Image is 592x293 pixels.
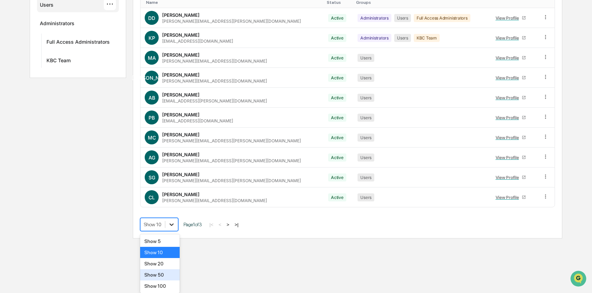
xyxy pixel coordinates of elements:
span: KP [149,35,155,41]
div: [PERSON_NAME][EMAIL_ADDRESS][DOMAIN_NAME] [162,198,267,203]
div: Show 50 [140,269,180,280]
div: View Profile [496,75,522,80]
a: View Profile [492,13,529,23]
div: Start new chat [24,53,115,60]
div: Full Access Administrators [46,39,110,47]
div: View Profile [496,175,522,180]
div: [EMAIL_ADDRESS][DOMAIN_NAME] [162,38,233,44]
span: [PERSON_NAME] [132,75,172,81]
div: Users [40,2,53,10]
div: [PERSON_NAME] [162,52,200,58]
div: [PERSON_NAME][EMAIL_ADDRESS][PERSON_NAME][DOMAIN_NAME] [162,158,301,163]
a: View Profile [492,72,529,83]
div: 🖐️ [7,89,13,94]
div: Show 100 [140,280,180,292]
a: Powered byPylon [49,118,85,124]
iframe: Open customer support [570,270,589,289]
div: [EMAIL_ADDRESS][PERSON_NAME][DOMAIN_NAME] [162,98,267,103]
div: [PERSON_NAME] [162,92,200,98]
div: Full Access Administrators [414,14,470,22]
div: Administrators [40,20,74,29]
img: 1746055101610-c473b297-6a78-478c-a979-82029cc54cd1 [7,53,20,66]
span: Data Lookup [14,101,44,108]
div: Active [328,34,346,42]
a: View Profile [492,92,529,103]
div: KBC Team [414,34,440,42]
button: > [224,222,231,228]
span: Pylon [70,119,85,124]
button: Start new chat [119,56,127,64]
div: KBC Team [46,57,71,66]
a: View Profile [492,192,529,203]
a: View Profile [492,132,529,143]
div: Users [358,74,374,82]
div: Active [328,134,346,142]
span: Preclearance [14,88,45,95]
div: View Profile [496,195,522,200]
div: [PERSON_NAME] [162,12,200,18]
div: 🔎 [7,102,13,108]
div: View Profile [496,155,522,160]
div: [PERSON_NAME][EMAIL_ADDRESS][DOMAIN_NAME] [162,58,267,64]
a: View Profile [492,112,529,123]
div: [PERSON_NAME] [162,152,200,157]
div: Active [328,114,346,122]
button: >| [232,222,240,228]
div: [PERSON_NAME] [162,112,200,117]
div: [PERSON_NAME][EMAIL_ADDRESS][DOMAIN_NAME] [162,78,267,84]
div: Show 5 [140,236,180,247]
a: 🗄️Attestations [48,85,89,98]
span: MA [148,55,156,61]
div: [PERSON_NAME] [162,72,200,78]
div: Users [358,173,374,181]
div: View Profile [496,55,522,60]
div: View Profile [496,115,522,120]
a: View Profile [492,52,529,63]
div: Active [328,153,346,162]
div: View Profile [496,95,522,100]
div: [PERSON_NAME] [162,132,200,137]
div: Users [394,34,411,42]
button: < [217,222,224,228]
div: Active [328,94,346,102]
div: Users [358,54,374,62]
div: Active [328,74,346,82]
div: Users [358,114,374,122]
span: DD [148,15,155,21]
div: We're available if you need us! [24,60,88,66]
a: View Profile [492,172,529,183]
div: Users [358,94,374,102]
div: [PERSON_NAME] [162,192,200,197]
div: View Profile [496,15,522,21]
div: [PERSON_NAME][EMAIL_ADDRESS][PERSON_NAME][DOMAIN_NAME] [162,138,301,143]
span: Page 1 of 3 [183,222,202,227]
div: Users [394,14,411,22]
div: Users [358,153,374,162]
div: Active [328,193,346,201]
div: 🗄️ [51,89,56,94]
span: PB [149,115,155,121]
span: MC [148,135,156,141]
div: View Profile [496,35,522,41]
div: Users [358,134,374,142]
div: Administrators [358,14,391,22]
div: Show 20 [140,258,180,269]
div: [PERSON_NAME][EMAIL_ADDRESS][PERSON_NAME][DOMAIN_NAME] [162,178,301,183]
a: 🔎Data Lookup [4,99,47,111]
span: AB [149,95,155,101]
a: View Profile [492,152,529,163]
div: Active [328,173,346,181]
div: Administrators [358,34,391,42]
div: [PERSON_NAME][EMAIL_ADDRESS][PERSON_NAME][DOMAIN_NAME] [162,19,301,24]
button: |< [207,222,215,228]
span: SG [149,174,155,180]
p: How can we help? [7,15,127,26]
a: View Profile [492,33,529,43]
div: Users [358,193,374,201]
span: Attestations [58,88,87,95]
div: Active [328,14,346,22]
a: 🖐️Preclearance [4,85,48,98]
span: CL [149,194,155,200]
